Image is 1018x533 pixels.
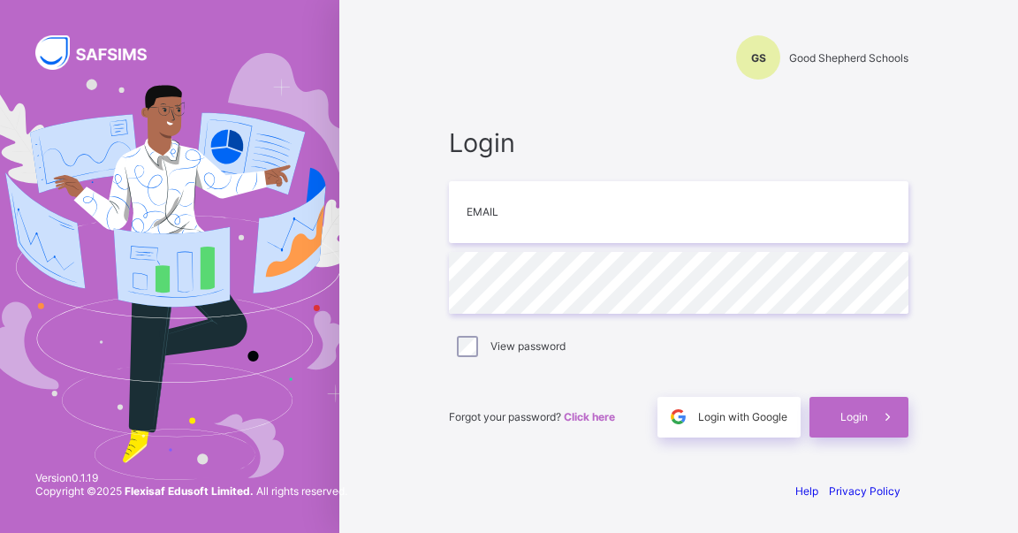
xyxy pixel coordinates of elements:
[35,35,168,70] img: SAFSIMS Logo
[668,407,688,427] img: google.396cfc9801f0270233282035f929180a.svg
[490,339,566,353] label: View password
[564,410,615,423] a: Click here
[449,127,908,158] span: Login
[789,51,908,65] span: Good Shepherd Schools
[829,484,900,498] a: Privacy Policy
[449,410,615,423] span: Forgot your password?
[35,484,347,498] span: Copyright © 2025 All rights reserved.
[751,51,766,65] span: GS
[795,484,818,498] a: Help
[125,484,254,498] strong: Flexisaf Edusoft Limited.
[840,410,868,423] span: Login
[698,410,787,423] span: Login with Google
[35,471,347,484] span: Version 0.1.19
